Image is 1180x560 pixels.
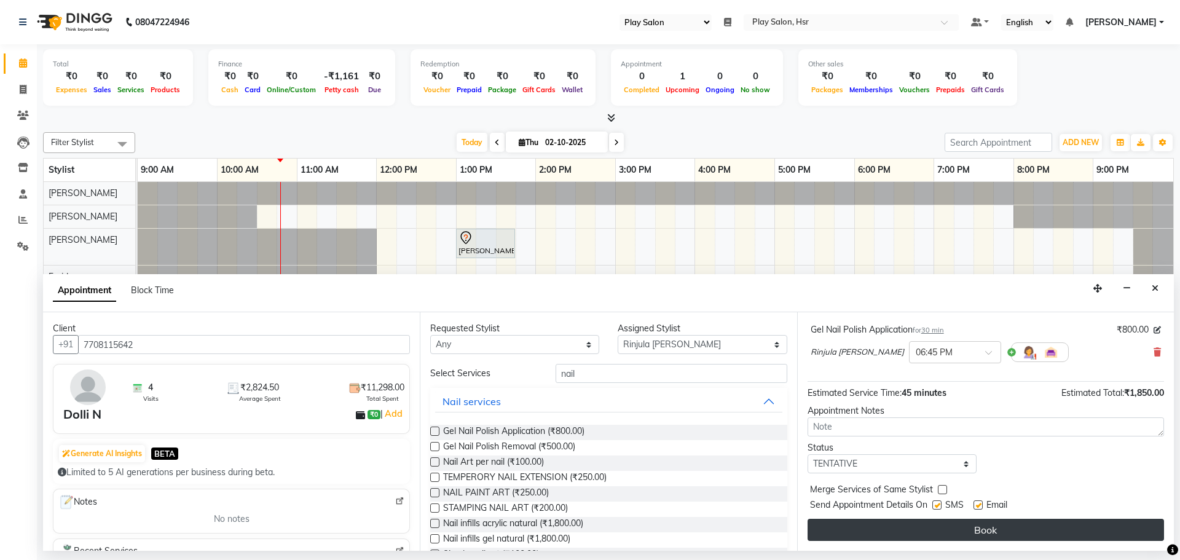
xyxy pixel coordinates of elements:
[114,69,147,84] div: ₹0
[114,85,147,94] span: Services
[78,335,410,354] input: Search by Name/Mobile/Email/Code
[59,445,145,462] button: Generate AI Insights
[321,85,362,94] span: Petty cash
[53,335,79,354] button: +91
[240,381,279,394] span: ₹2,824.50
[218,59,385,69] div: Finance
[58,466,405,479] div: Limited to 5 AI generations per business during beta.
[808,404,1164,417] div: Appointment Notes
[53,69,90,84] div: ₹0
[1063,138,1099,147] span: ADD NEW
[968,85,1007,94] span: Gift Cards
[934,161,973,179] a: 7:00 PM
[377,161,420,179] a: 12:00 PM
[364,69,385,84] div: ₹0
[933,69,968,84] div: ₹0
[695,161,734,179] a: 4:00 PM
[297,161,342,179] a: 11:00 AM
[319,69,364,84] div: -₹1,161
[846,85,896,94] span: Memberships
[214,513,250,526] span: No notes
[1014,161,1053,179] a: 8:00 PM
[443,532,570,548] span: Nail infills gel natural (₹1,800.00)
[621,59,773,69] div: Appointment
[1060,134,1102,151] button: ADD NEW
[921,326,944,334] span: 30 min
[536,161,575,179] a: 2:00 PM
[31,5,116,39] img: logo
[1061,387,1124,398] span: Estimated Total:
[902,387,946,398] span: 45 minutes
[443,486,549,502] span: NAIL PAINT ART (₹250.00)
[808,59,1007,69] div: Other sales
[1093,161,1132,179] a: 9:00 PM
[90,69,114,84] div: ₹0
[443,517,583,532] span: Nail infills acrylic natural (₹1,800.00)
[380,406,404,421] span: |
[1085,16,1157,29] span: [PERSON_NAME]
[808,69,846,84] div: ₹0
[516,138,541,147] span: Thu
[218,69,242,84] div: ₹0
[53,322,410,335] div: Client
[1146,279,1164,298] button: Close
[131,285,174,296] span: Block Time
[264,85,319,94] span: Online/Custom
[70,369,106,405] img: avatar
[147,85,183,94] span: Products
[1044,345,1058,360] img: Interior.png
[443,471,607,486] span: TEMPERORY NAIL EXTENSION (₹250.00)
[559,85,586,94] span: Wallet
[808,85,846,94] span: Packages
[420,69,454,84] div: ₹0
[435,390,782,412] button: Nail services
[556,364,787,383] input: Search by service name
[968,69,1007,84] div: ₹0
[420,59,586,69] div: Redemption
[1124,387,1164,398] span: ₹1,850.00
[53,59,183,69] div: Total
[1117,323,1149,336] span: ₹800.00
[986,499,1007,514] span: Email
[58,494,97,510] span: Notes
[365,85,384,94] span: Due
[811,346,904,358] span: Rinjula [PERSON_NAME]
[621,69,663,84] div: 0
[810,499,927,514] span: Send Appointment Details On
[519,85,559,94] span: Gift Cards
[808,519,1164,541] button: Book
[147,69,183,84] div: ₹0
[430,322,599,335] div: Requested Stylist
[63,405,101,424] div: Dolli N
[361,381,404,394] span: ₹11,298.00
[443,440,575,455] span: Gel Nail Polish Removal (₹500.00)
[737,85,773,94] span: No show
[702,69,737,84] div: 0
[485,69,519,84] div: ₹0
[616,161,655,179] a: 3:00 PM
[454,85,485,94] span: Prepaid
[53,280,116,302] span: Appointment
[49,211,117,222] span: [PERSON_NAME]
[49,234,117,245] span: [PERSON_NAME]
[443,502,568,517] span: STAMPING NAIL ART (₹200.00)
[443,425,584,440] span: Gel Nail Polish Application (₹800.00)
[454,69,485,84] div: ₹0
[855,161,894,179] a: 6:00 PM
[443,455,544,471] span: Nail Art per nail (₹100.00)
[264,69,319,84] div: ₹0
[420,85,454,94] span: Voucher
[143,394,159,403] span: Visits
[148,381,153,394] span: 4
[53,85,90,94] span: Expenses
[421,367,546,380] div: Select Services
[702,85,737,94] span: Ongoing
[457,133,487,152] span: Today
[663,69,702,84] div: 1
[218,85,242,94] span: Cash
[442,394,501,409] div: Nail services
[49,271,68,282] span: Farid
[383,406,404,421] a: Add
[49,164,74,175] span: Stylist
[913,326,944,334] small: for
